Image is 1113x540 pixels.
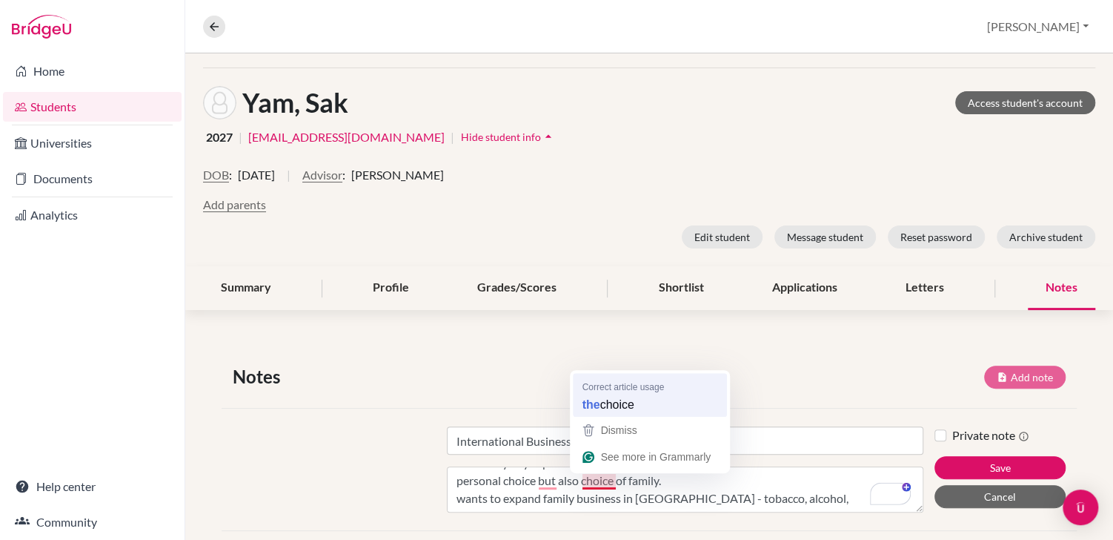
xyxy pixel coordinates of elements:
[302,166,342,184] button: Advisor
[952,427,1029,444] label: Private note
[3,128,182,158] a: Universities
[461,131,541,143] span: Hide student info
[888,225,985,248] button: Reset password
[342,166,345,184] span: :
[3,164,182,194] a: Documents
[754,266,855,310] div: Applications
[641,266,722,310] div: Shortlist
[997,225,1095,248] button: Archive student
[355,266,427,310] div: Profile
[287,166,290,196] span: |
[248,128,445,146] a: [EMAIL_ADDRESS][DOMAIN_NAME]
[1028,266,1095,310] div: Notes
[3,92,182,122] a: Students
[3,56,182,86] a: Home
[239,128,242,146] span: |
[3,200,182,230] a: Analytics
[203,86,236,119] img: Sak Yam's avatar
[3,507,182,537] a: Community
[934,485,1066,508] button: Cancel
[203,166,229,184] button: DOB
[451,128,454,146] span: |
[955,91,1095,114] a: Access student's account
[541,129,556,144] i: arrow_drop_up
[233,363,286,390] span: Notes
[980,13,1095,41] button: [PERSON_NAME]
[1063,490,1098,525] div: Open Intercom Messenger
[447,427,923,455] input: Note title (required)
[682,225,763,248] button: Edit student
[203,196,266,214] button: Add parents
[206,128,233,146] span: 2027
[242,87,348,119] h1: Yam, Sak
[238,166,275,184] span: [DATE]
[774,225,876,248] button: Message student
[447,467,923,513] textarea: To enrich screen reader interactions, please activate Accessibility in Grammarly extension settings
[351,166,444,184] span: [PERSON_NAME]
[984,366,1066,389] button: Add note
[888,266,962,310] div: Letters
[203,266,289,310] div: Summary
[3,472,182,501] a: Help center
[934,456,1066,479] button: Save
[460,125,556,148] button: Hide student infoarrow_drop_up
[459,266,574,310] div: Grades/Scores
[12,15,71,39] img: Bridge-U
[229,166,232,184] span: :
